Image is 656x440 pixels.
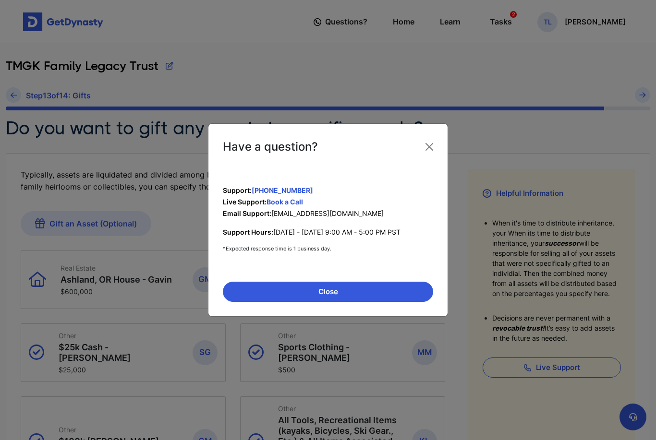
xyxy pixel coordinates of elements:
span: Email Support: [223,209,271,217]
a: Book a Call [267,198,303,206]
button: Close [223,282,433,302]
span: Live Support: [223,198,267,206]
button: Close [422,139,437,155]
span: [EMAIL_ADDRESS][DOMAIN_NAME] [271,209,384,217]
span: *Expected response time is 1 business day. [223,245,433,253]
div: Have a question? [223,138,318,155]
span: Support Hours: [223,228,273,236]
a: [PHONE_NUMBER] [252,186,313,194]
span: Support: [223,186,252,194]
span: [DATE] - [DATE] 9:00 AM - 5:00 PM PST [273,228,401,236]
